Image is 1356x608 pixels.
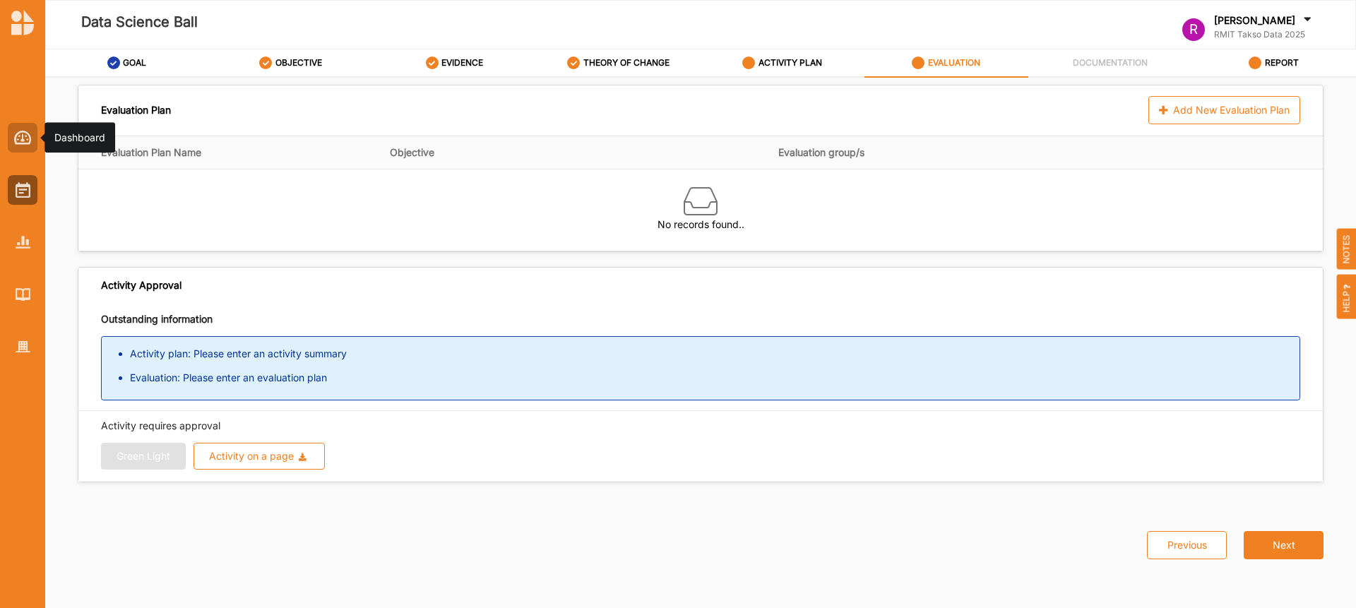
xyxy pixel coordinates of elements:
[1244,531,1324,559] button: Next
[101,146,380,159] div: Evaluation Plan Name
[1214,14,1295,27] label: [PERSON_NAME]
[8,175,37,205] a: Activities
[1147,531,1227,559] button: Previous
[130,371,1299,385] li: Evaluation: Please enter an evaluation plan
[101,96,171,124] div: Evaluation Plan
[390,136,779,169] th: Objective
[101,419,1300,433] p: Activity requires approval
[14,131,32,145] img: Dashboard
[54,131,105,145] div: Dashboard
[8,227,37,257] a: Reports
[658,218,744,231] label: No records found..
[759,57,822,68] label: ACTIVITY PLAN
[1073,57,1148,68] label: DOCUMENTATION
[101,279,182,292] span: Activity Approval
[1148,96,1300,124] div: Add New Evaluation Plan
[16,182,30,198] img: Activities
[8,123,37,153] a: Dashboard
[16,341,30,353] img: Organisation
[928,57,980,68] label: EVALUATION
[16,288,30,300] img: Library
[1182,18,1205,41] div: R
[16,236,30,248] img: Reports
[101,312,1300,326] p: Outstanding information
[209,451,294,461] div: Activity on a page
[1214,29,1314,40] label: RMIT Takso Data 2025
[8,280,37,309] a: Library
[275,57,322,68] label: OBJECTIVE
[194,443,326,470] button: Activity on a page
[81,11,198,34] label: Data Science Ball
[778,136,1011,169] th: Evaluation group/s
[441,57,483,68] label: EVIDENCE
[583,57,670,68] label: THEORY OF CHANGE
[11,10,34,35] img: logo
[684,184,718,218] img: box
[123,57,146,68] label: GOAL
[8,332,37,362] a: Organisation
[1265,57,1299,68] label: REPORT
[130,347,1299,361] li: Activity plan: Please enter an activity summary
